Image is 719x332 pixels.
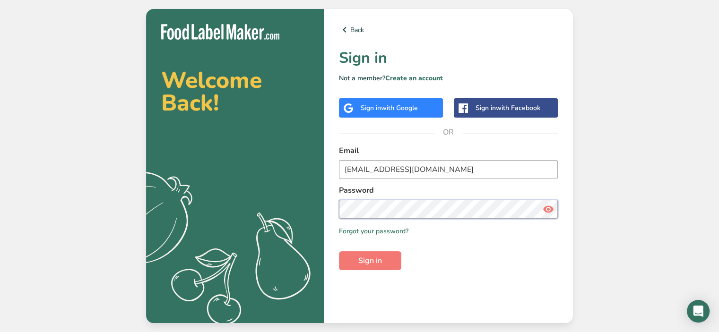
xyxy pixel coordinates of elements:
label: Password [339,185,558,196]
span: Sign in [358,255,382,266]
p: Not a member? [339,73,558,83]
a: Create an account [385,74,443,83]
div: Sign in [361,103,418,113]
div: Sign in [476,103,540,113]
button: Sign in [339,251,401,270]
span: with Facebook [496,103,540,112]
span: with Google [381,103,418,112]
label: Email [339,145,558,156]
input: Enter Your Email [339,160,558,179]
div: Open Intercom Messenger [687,300,710,323]
h1: Sign in [339,47,558,69]
a: Back [339,24,558,35]
span: OR [434,118,463,146]
a: Forgot your password? [339,226,408,236]
img: Food Label Maker [161,24,279,40]
h2: Welcome Back! [161,69,309,114]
